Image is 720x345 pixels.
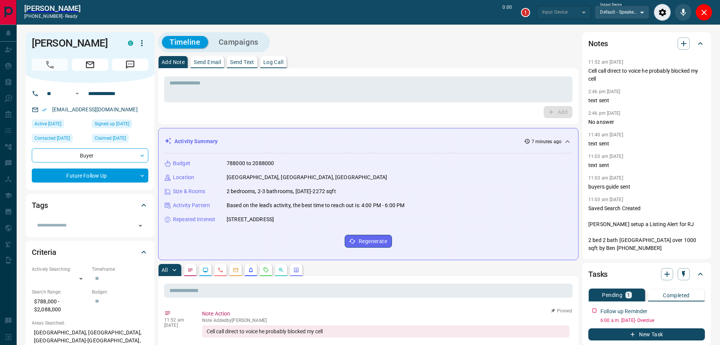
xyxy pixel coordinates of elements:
[202,318,569,323] p: Note Added by [PERSON_NAME]
[550,308,572,314] button: Pinned
[532,138,561,145] p: 7 minutes ago
[165,134,572,148] div: Activity Summary7 minutes ago
[24,4,81,13] a: [PERSON_NAME]
[32,169,148,183] div: Future Follow Up
[34,134,70,142] span: Contacted [DATE]
[278,267,284,273] svg: Opportunities
[588,161,705,169] p: text sent
[162,36,208,48] button: Timeline
[34,120,61,128] span: Active [DATE]
[588,132,623,137] p: 11:40 am [DATE]
[263,267,269,273] svg: Requests
[588,97,705,105] p: text sent
[588,37,608,50] h2: Notes
[194,59,221,65] p: Send Email
[588,34,705,53] div: Notes
[230,59,254,65] p: Send Text
[588,67,705,83] p: Cell call direct to voice he probably blocked my cell
[32,289,88,295] p: Search Range:
[248,267,254,273] svg: Listing Alerts
[588,118,705,126] p: No answer
[227,159,274,167] p: 788000 to 2088000
[72,59,108,71] span: Email
[588,265,705,283] div: Tasks
[32,59,68,71] span: Call
[32,120,88,130] div: Thu Jul 24 2025
[227,173,387,181] p: [GEOGRAPHIC_DATA], [GEOGRAPHIC_DATA], [GEOGRAPHIC_DATA]
[73,89,82,98] button: Open
[42,107,47,112] svg: Email Verified
[233,267,239,273] svg: Emails
[588,89,620,94] p: 2:46 pm [DATE]
[162,59,185,65] p: Add Note
[627,292,630,298] p: 1
[112,59,148,71] span: Message
[600,317,705,324] p: 6:00 a.m. [DATE] - Overdue
[164,317,191,323] p: 11:52 am
[164,323,191,328] p: [DATE]
[595,6,649,19] div: Default - Speaker (Realtek(R) Audio)
[32,320,148,326] p: Areas Searched:
[602,292,622,298] p: Pending
[173,215,215,223] p: Repeated Interest
[654,4,671,21] div: Audio Settings
[32,295,88,316] p: $788,000 - $2,088,000
[95,134,126,142] span: Claimed [DATE]
[227,215,274,223] p: [STREET_ADDRESS]
[588,140,705,148] p: text sent
[187,267,193,273] svg: Notes
[293,267,299,273] svg: Agent Actions
[211,36,266,48] button: Campaigns
[600,2,622,7] label: Output Device
[135,220,146,231] button: Open
[227,187,336,195] p: 2 bedrooms, 2-3 bathrooms, [DATE]-2272 sqft
[588,183,705,191] p: buyers guide sent
[173,201,210,209] p: Activity Pattern
[227,201,404,209] p: Based on the lead's activity, the best time to reach out is: 4:00 PM - 6:00 PM
[174,137,218,145] p: Activity Summary
[32,243,148,261] div: Criteria
[345,235,392,248] button: Regenerate
[502,4,512,21] p: 0:00
[173,159,190,167] p: Budget
[32,196,148,214] div: Tags
[202,310,569,318] p: Note Action
[32,134,88,145] div: Fri Jul 18 2025
[202,325,569,337] div: Cell call direct to voice he probably blocked my cell
[675,4,692,21] div: Mute
[173,173,194,181] p: Location
[588,205,705,252] p: Saved Search Created [PERSON_NAME] setup a Listing Alert for RJ 2 bed 2 bath [GEOGRAPHIC_DATA] ov...
[663,293,690,298] p: Completed
[92,134,148,145] div: Tue Jul 08 2025
[173,187,205,195] p: Size & Rooms
[65,14,78,19] span: ready
[92,289,148,295] p: Budget:
[695,4,712,21] div: Close
[128,41,133,46] div: condos.ca
[95,120,129,128] span: Signed up [DATE]
[218,267,224,273] svg: Calls
[600,308,647,315] p: Follow up Reminder
[32,199,48,211] h2: Tags
[588,197,623,202] p: 11:03 am [DATE]
[588,328,705,340] button: New Task
[32,246,56,258] h2: Criteria
[52,106,138,112] a: [EMAIL_ADDRESS][DOMAIN_NAME]
[588,59,623,65] p: 11:52 am [DATE]
[202,267,208,273] svg: Lead Browsing Activity
[32,148,148,162] div: Buyer
[263,59,283,65] p: Log Call
[32,37,117,49] h1: [PERSON_NAME]
[162,267,168,273] p: All
[588,154,623,159] p: 11:03 am [DATE]
[24,13,81,20] p: [PHONE_NUMBER] -
[92,266,148,273] p: Timeframe:
[92,120,148,130] div: Tue Jul 08 2025
[588,111,620,116] p: 2:46 pm [DATE]
[32,266,88,273] p: Actively Searching:
[588,175,623,181] p: 11:03 am [DATE]
[588,268,608,280] h2: Tasks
